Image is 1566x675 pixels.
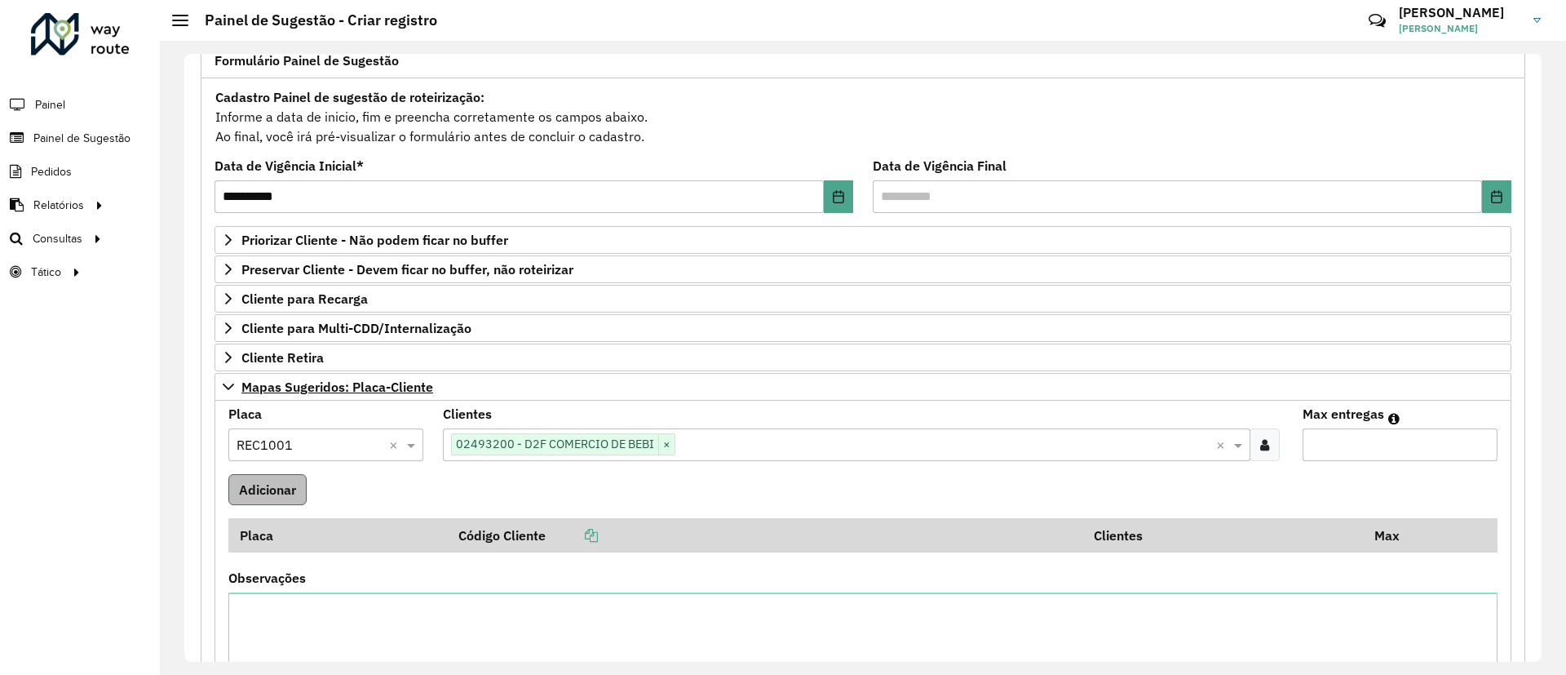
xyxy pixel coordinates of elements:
span: Formulário Painel de Sugestão [215,54,399,67]
span: Tático [31,264,61,281]
h2: Painel de Sugestão - Criar registro [188,11,437,29]
span: Relatórios [33,197,84,214]
span: Clear all [1216,435,1230,455]
span: Preservar Cliente - Devem ficar no buffer, não roteirizar [241,263,573,276]
a: Contato Rápido [1360,3,1395,38]
label: Data de Vigência Final [873,156,1006,175]
a: Cliente para Multi-CDD/Internalização [215,314,1511,342]
a: Cliente Retira [215,344,1511,371]
button: Adicionar [228,474,307,505]
label: Data de Vigência Inicial [215,156,364,175]
h3: [PERSON_NAME] [1399,5,1521,20]
a: Preservar Cliente - Devem ficar no buffer, não roteirizar [215,255,1511,283]
span: 02493200 - D2F COMERCIO DE BEBI [452,434,658,454]
em: Máximo de clientes que serão colocados na mesma rota com os clientes informados [1388,412,1400,425]
th: Clientes [1083,518,1363,553]
label: Observações [228,568,306,588]
a: Mapas Sugeridos: Placa-Cliente [215,373,1511,401]
span: Priorizar Cliente - Não podem ficar no buffer [241,233,508,246]
a: Cliente para Recarga [215,285,1511,313]
span: Painel [35,96,65,113]
span: Mapas Sugeridos: Placa-Cliente [241,380,433,393]
strong: Cadastro Painel de sugestão de roteirização: [215,89,484,105]
a: Priorizar Cliente - Não podem ficar no buffer [215,226,1511,254]
span: Pedidos [31,163,72,180]
a: Copiar [546,527,598,544]
button: Choose Date [1482,180,1511,213]
label: Placa [228,404,262,424]
span: [PERSON_NAME] [1399,21,1521,36]
span: Painel de Sugestão [33,130,130,147]
label: Max entregas [1303,404,1384,424]
span: Cliente Retira [241,351,324,364]
label: Clientes [443,404,492,424]
span: Cliente para Recarga [241,292,368,305]
span: Consultas [33,230,82,247]
th: Código Cliente [448,518,1083,553]
th: Max [1363,518,1428,553]
span: Cliente para Multi-CDD/Internalização [241,322,471,335]
button: Choose Date [824,180,853,213]
span: × [658,435,675,455]
div: Informe a data de inicio, fim e preencha corretamente os campos abaixo. Ao final, você irá pré-vi... [215,87,1511,147]
th: Placa [228,518,448,553]
span: Clear all [389,435,403,455]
